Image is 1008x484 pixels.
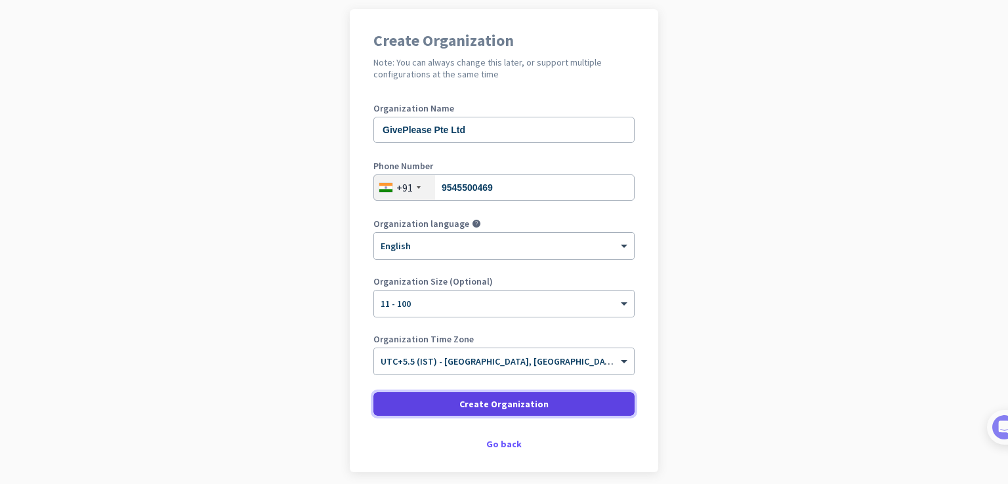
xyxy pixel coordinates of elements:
[373,33,635,49] h1: Create Organization
[373,334,635,344] label: Organization Time Zone
[373,104,635,113] label: Organization Name
[373,219,469,228] label: Organization language
[373,277,635,286] label: Organization Size (Optional)
[373,56,635,80] h2: Note: You can always change this later, or support multiple configurations at the same time
[472,219,481,228] i: help
[373,392,635,416] button: Create Organization
[373,161,635,171] label: Phone Number
[373,174,635,201] input: 74104 10123
[373,117,635,143] input: What is the name of your organization?
[373,439,635,449] div: Go back
[459,397,549,411] span: Create Organization
[396,181,413,194] div: +91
